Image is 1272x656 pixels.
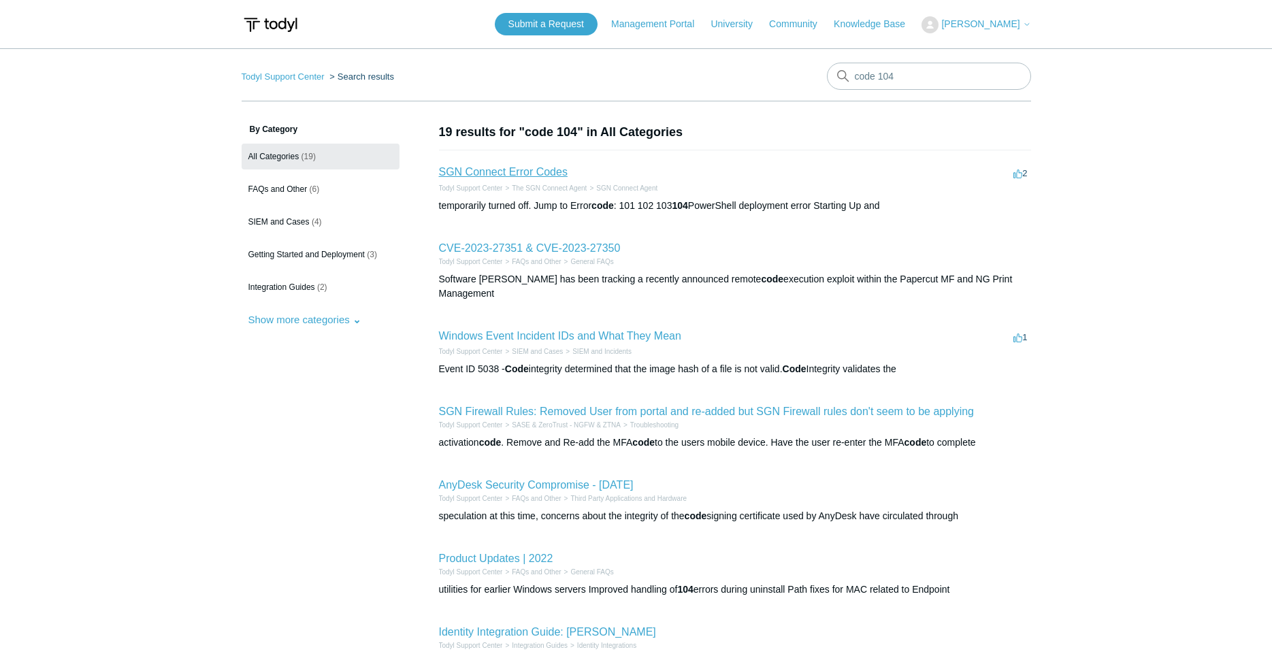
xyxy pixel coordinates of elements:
a: Todyl Support Center [439,568,503,576]
li: Search results [327,71,394,82]
img: Todyl Support Center Help Center home page [242,12,299,37]
a: Todyl Support Center [439,258,503,265]
a: Troubleshooting [630,421,679,429]
a: Todyl Support Center [242,71,325,82]
em: Code [783,363,806,374]
li: SIEM and Cases [502,346,563,357]
li: FAQs and Other [502,493,561,504]
a: Integration Guides [512,642,568,649]
span: [PERSON_NAME] [941,18,1020,29]
button: [PERSON_NAME] [922,16,1030,33]
li: Todyl Support Center [439,640,503,651]
em: code [685,510,707,521]
span: Integration Guides [248,282,315,292]
span: (2) [317,282,327,292]
span: 2 [1013,168,1027,178]
li: Identity Integrations [568,640,636,651]
h3: By Category [242,123,399,135]
a: Integration Guides (2) [242,274,399,300]
a: FAQs and Other [512,258,561,265]
span: All Categories [248,152,299,161]
div: utilities for earlier Windows servers Improved handling of errors during uninstall Path fixes for... [439,583,1031,597]
li: Todyl Support Center [439,257,503,267]
a: Identity Integrations [577,642,636,649]
li: SASE & ZeroTrust - NGFW & ZTNA [502,420,621,430]
a: General FAQs [570,258,613,265]
div: activation . Remove and Re-add the MFA to the users mobile device. Have the user re-enter the MFA... [439,436,1031,450]
li: General FAQs [561,567,614,577]
li: Third Party Applications and Hardware [561,493,687,504]
em: code [632,437,655,448]
div: Software [PERSON_NAME] has been tracking a recently announced remote execution exploit within the... [439,272,1031,301]
em: code [761,274,783,284]
a: SIEM and Cases [512,348,563,355]
a: FAQs and Other [512,495,561,502]
li: FAQs and Other [502,567,561,577]
span: (3) [367,250,377,259]
a: AnyDesk Security Compromise - [DATE] [439,479,634,491]
a: Todyl Support Center [439,495,503,502]
a: SIEM and Incidents [572,348,632,355]
span: SIEM and Cases [248,217,310,227]
li: Todyl Support Center [439,183,503,193]
a: Community [769,17,831,31]
em: code [591,200,614,211]
li: Todyl Support Center [439,567,503,577]
div: speculation at this time, concerns about the integrity of the signing certificate used by AnyDesk... [439,509,1031,523]
a: SASE & ZeroTrust - NGFW & ZTNA [512,421,621,429]
a: Todyl Support Center [439,348,503,355]
li: Todyl Support Center [439,420,503,430]
em: 104 [677,584,693,595]
li: General FAQs [561,257,614,267]
span: (4) [312,217,322,227]
li: SIEM and Incidents [563,346,632,357]
a: Todyl Support Center [439,184,503,192]
a: University [711,17,766,31]
a: Windows Event Incident IDs and What They Mean [439,330,681,342]
h1: 19 results for "code 104" in All Categories [439,123,1031,142]
em: 104 [672,200,687,211]
a: General FAQs [570,568,613,576]
div: temporarily turned off. Jump to Error : 101 102 103 PowerShell deployment error Starting Up and [439,199,1031,213]
a: SGN Connect Agent [596,184,657,192]
em: Code [505,363,529,374]
em: code [479,437,502,448]
button: Show more categories [242,307,368,332]
a: SGN Connect Error Codes [439,166,568,178]
a: Getting Started and Deployment (3) [242,242,399,267]
span: (6) [310,184,320,194]
span: FAQs and Other [248,184,308,194]
a: FAQs and Other (6) [242,176,399,202]
a: All Categories (19) [242,144,399,169]
div: Event ID 5038 - integrity determined that the image hash of a file is not valid. Integrity valida... [439,362,1031,376]
li: Integration Guides [502,640,568,651]
a: Todyl Support Center [439,421,503,429]
a: Todyl Support Center [439,642,503,649]
a: Third Party Applications and Hardware [570,495,687,502]
li: Troubleshooting [621,420,679,430]
a: CVE-2023-27351 & CVE-2023-27350 [439,242,621,254]
li: Todyl Support Center [439,493,503,504]
a: SGN Firewall Rules: Removed User from portal and re-added but SGN Firewall rules don't seem to be... [439,406,975,417]
a: Identity Integration Guide: [PERSON_NAME] [439,626,656,638]
span: Getting Started and Deployment [248,250,365,259]
a: Knowledge Base [834,17,919,31]
li: Todyl Support Center [439,346,503,357]
li: SGN Connect Agent [587,183,657,193]
span: 1 [1013,332,1027,342]
li: FAQs and Other [502,257,561,267]
span: (19) [301,152,316,161]
a: Management Portal [611,17,708,31]
a: Product Updates | 2022 [439,553,553,564]
a: FAQs and Other [512,568,561,576]
a: The SGN Connect Agent [512,184,587,192]
input: Search [827,63,1031,90]
a: SIEM and Cases (4) [242,209,399,235]
li: Todyl Support Center [242,71,327,82]
li: The SGN Connect Agent [502,183,587,193]
a: Submit a Request [495,13,598,35]
em: code [904,437,927,448]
